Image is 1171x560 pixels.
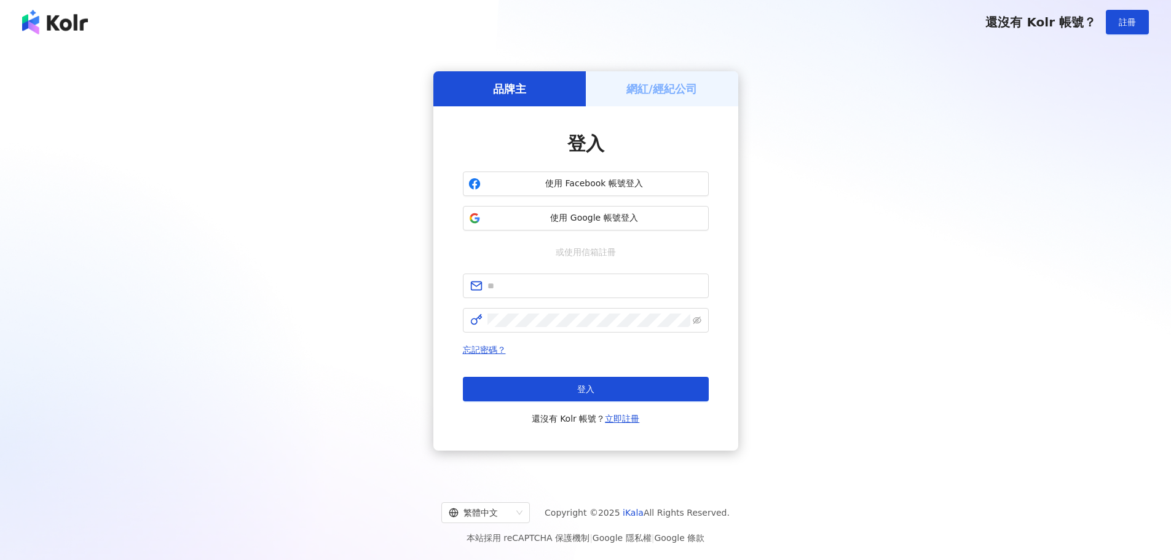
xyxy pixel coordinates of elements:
[449,503,511,523] div: 繁體中文
[693,316,701,325] span: eye-invisible
[486,178,703,190] span: 使用 Facebook 帳號登入
[463,345,506,355] a: 忘記密碼？
[22,10,88,34] img: logo
[547,245,625,259] span: 或使用信箱註冊
[567,133,604,154] span: 登入
[577,384,594,394] span: 登入
[467,530,704,545] span: 本站採用 reCAPTCHA 保護機制
[593,533,652,543] a: Google 隱私權
[532,411,640,426] span: 還沒有 Kolr 帳號？
[654,533,704,543] a: Google 條款
[493,81,526,97] h5: 品牌主
[463,377,709,401] button: 登入
[652,533,655,543] span: |
[589,533,593,543] span: |
[1119,17,1136,27] span: 註冊
[545,505,730,520] span: Copyright © 2025 All Rights Reserved.
[463,206,709,231] button: 使用 Google 帳號登入
[1106,10,1149,34] button: 註冊
[623,508,644,518] a: iKala
[605,414,639,424] a: 立即註冊
[626,81,697,97] h5: 網紅/經紀公司
[463,172,709,196] button: 使用 Facebook 帳號登入
[486,212,703,224] span: 使用 Google 帳號登入
[985,15,1096,30] span: 還沒有 Kolr 帳號？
